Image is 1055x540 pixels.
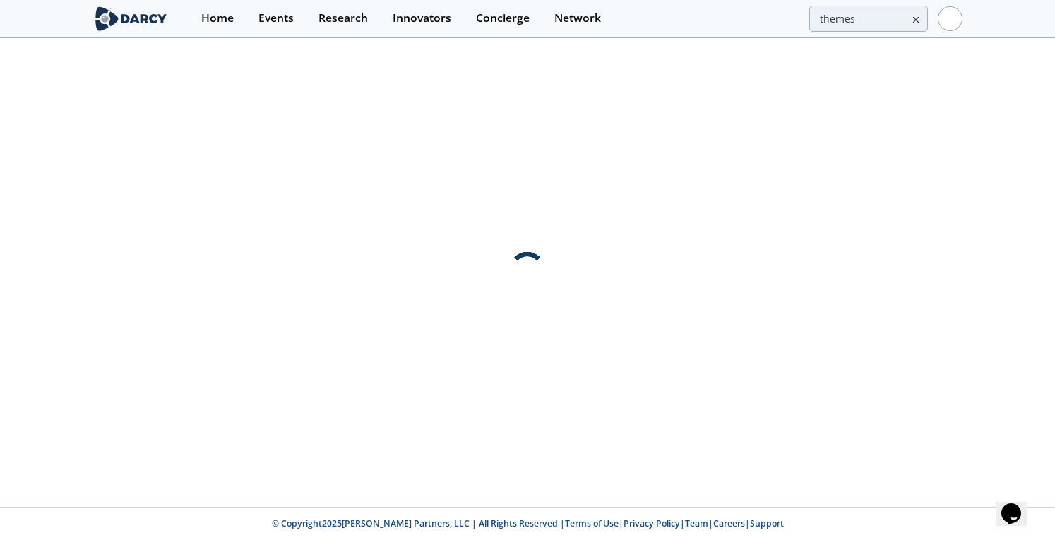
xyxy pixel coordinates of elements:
[554,13,601,24] div: Network
[93,6,169,31] img: logo-wide.svg
[476,13,530,24] div: Concierge
[996,484,1041,526] iframe: chat widget
[201,13,234,24] div: Home
[258,13,294,24] div: Events
[393,13,451,24] div: Innovators
[318,13,368,24] div: Research
[938,6,962,31] img: Profile
[809,6,928,32] input: Advanced Search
